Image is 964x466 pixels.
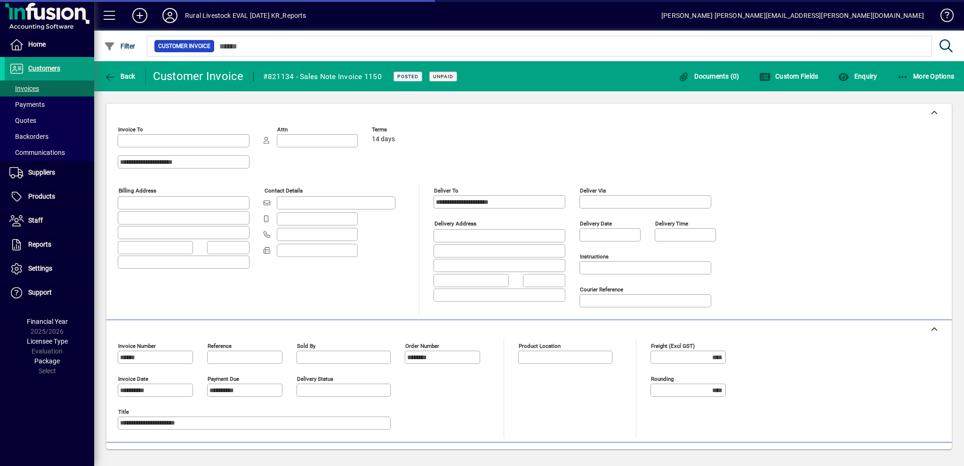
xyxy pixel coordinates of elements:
[933,2,952,32] a: Knowledge Base
[895,68,957,85] button: More Options
[118,409,129,415] mat-label: Title
[277,126,288,133] mat-label: Attn
[28,241,51,248] span: Reports
[263,69,382,84] div: #821134 - Sales Note Invoice 1150
[27,318,68,325] span: Financial Year
[5,129,94,145] a: Backorders
[153,69,244,84] div: Customer Invoice
[5,281,94,305] a: Support
[372,127,428,133] span: Terms
[5,257,94,281] a: Settings
[9,101,45,108] span: Payments
[104,42,136,50] span: Filter
[5,185,94,209] a: Products
[651,376,674,382] mat-label: Rounding
[580,187,606,194] mat-label: Deliver via
[9,117,36,124] span: Quotes
[5,112,94,129] a: Quotes
[372,136,395,143] span: 14 days
[28,289,52,296] span: Support
[104,72,136,80] span: Back
[297,376,333,382] mat-label: Delivery status
[835,68,879,85] button: Enquiry
[580,253,609,260] mat-label: Instructions
[9,133,48,140] span: Backorders
[9,85,39,92] span: Invoices
[5,33,94,56] a: Home
[208,376,239,382] mat-label: Payment due
[185,8,306,23] div: Rural Livestock EVAL [DATE] KR_Reports
[9,149,65,156] span: Communications
[28,217,43,224] span: Staff
[757,68,821,85] button: Custom Fields
[651,343,695,349] mat-label: Freight (excl GST)
[5,96,94,112] a: Payments
[580,220,612,227] mat-label: Delivery date
[28,64,60,72] span: Customers
[208,343,232,349] mat-label: Reference
[125,7,155,24] button: Add
[580,286,623,293] mat-label: Courier Reference
[155,7,185,24] button: Profile
[5,233,94,257] a: Reports
[28,169,55,176] span: Suppliers
[5,145,94,161] a: Communications
[102,38,138,55] button: Filter
[655,220,688,227] mat-label: Delivery time
[519,343,561,349] mat-label: Product location
[397,73,418,80] span: Posted
[405,343,439,349] mat-label: Order number
[118,376,148,382] mat-label: Invoice date
[5,209,94,233] a: Staff
[27,337,68,345] span: Licensee Type
[118,126,143,133] mat-label: Invoice To
[433,73,453,80] span: Unpaid
[158,41,210,51] span: Customer Invoice
[838,72,877,80] span: Enquiry
[678,72,739,80] span: Documents (0)
[28,193,55,200] span: Products
[661,8,924,23] div: [PERSON_NAME] [PERSON_NAME][EMAIL_ADDRESS][PERSON_NAME][DOMAIN_NAME]
[897,72,955,80] span: More Options
[102,68,138,85] button: Back
[5,80,94,96] a: Invoices
[28,40,46,48] span: Home
[118,343,156,349] mat-label: Invoice number
[5,161,94,185] a: Suppliers
[297,343,315,349] mat-label: Sold by
[94,68,146,85] app-page-header-button: Back
[434,187,458,194] mat-label: Deliver To
[759,72,819,80] span: Custom Fields
[676,68,742,85] button: Documents (0)
[28,265,52,272] span: Settings
[34,357,60,365] span: Package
